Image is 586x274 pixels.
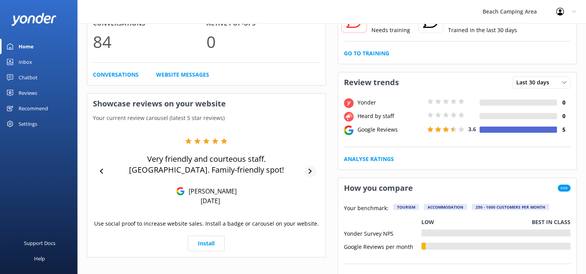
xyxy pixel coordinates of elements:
h3: How you compare [338,178,419,198]
a: Go to Training [344,49,389,58]
div: Home [19,39,34,54]
span: New [558,185,571,192]
p: Very friendly and courteous staff. [GEOGRAPHIC_DATA]. Family-friendly spot! [108,154,304,175]
p: Use social proof to increase website sales. Install a badge or carousel on your website. [94,219,319,228]
div: Heard by staff [356,112,425,120]
div: Yonder Survey NPS [344,229,421,236]
h4: Active Pop-ups [206,19,320,29]
div: Tourism [393,204,419,210]
h4: 5 [557,125,571,134]
div: Reviews [19,85,37,101]
div: Support Docs [24,235,55,251]
span: 3.6 [468,125,476,133]
p: Your current review carousel (latest 5 star reviews) [87,114,326,122]
h4: 0 [557,112,571,120]
a: Conversations [93,70,139,79]
p: [DATE] [201,197,220,205]
div: 250 - 1000 customers per month [472,204,549,210]
div: Recommend [19,101,48,116]
a: Install [188,236,225,251]
h3: Review trends [338,72,405,92]
h4: 0 [557,98,571,107]
h4: Conversations [93,19,206,29]
div: Settings [19,116,37,132]
a: Analyse Ratings [344,155,394,163]
div: Accommodation [424,204,467,210]
img: yonder-white-logo.png [12,13,56,26]
p: [PERSON_NAME] [185,187,237,195]
p: Low [421,218,434,226]
div: Yonder [356,98,425,107]
div: Google Reviews [356,125,425,134]
h3: Showcase reviews on your website [87,94,326,114]
p: Your benchmark: [344,204,388,213]
a: Website Messages [156,70,209,79]
p: Trained in the last 30 days [448,26,517,34]
p: 0 [206,29,320,55]
p: 84 [93,29,206,55]
img: Google Reviews [176,187,185,195]
div: Help [34,251,45,266]
div: Chatbot [19,70,38,85]
span: Last 30 days [516,78,554,87]
div: Inbox [19,54,32,70]
div: Google Reviews per month [344,243,421,250]
p: Needs training [371,26,410,34]
p: Best in class [532,218,571,226]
